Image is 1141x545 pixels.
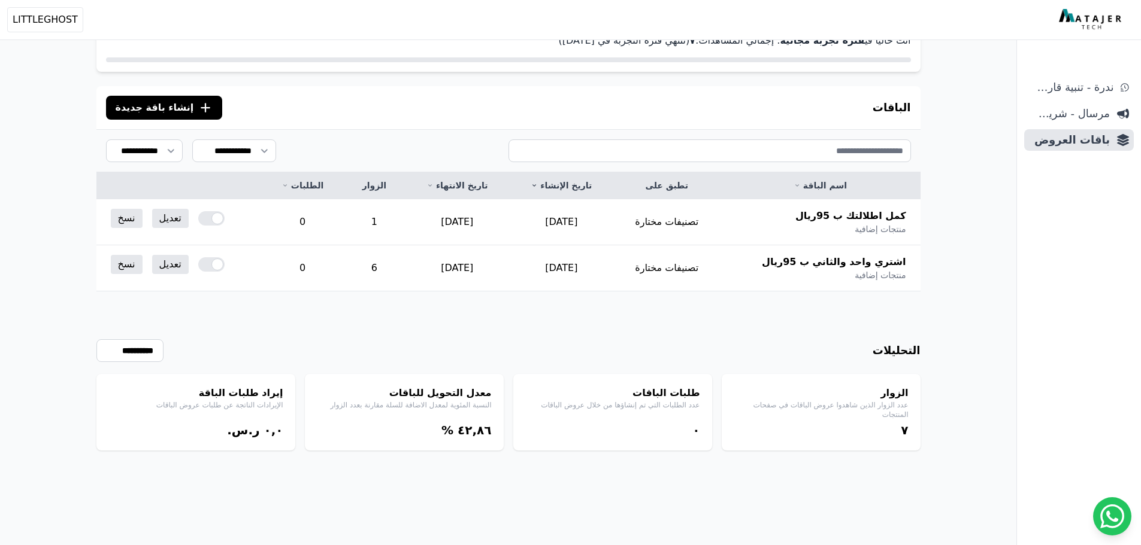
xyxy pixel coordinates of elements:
[525,400,700,410] p: عدد الطلبات التي تم إنشاؤها من خلال عروض الباقات
[405,245,510,291] td: [DATE]
[152,255,189,274] a: تعديل
[1029,79,1113,96] span: ندرة - تنبية قارب علي النفاذ
[405,199,510,245] td: [DATE]
[855,223,906,235] span: منتجات إضافية
[1059,9,1124,31] img: MatajerTech Logo
[509,245,613,291] td: [DATE]
[344,172,405,199] th: الزوار
[344,245,405,291] td: 6
[525,422,700,439] div: ۰
[108,400,283,410] p: الإيرادات الناتجة عن طلبات عروض الباقات
[152,209,189,228] a: تعديل
[111,209,143,228] a: نسخ
[873,342,921,359] h3: التحليلات
[734,422,909,439] div: ٧
[525,386,700,400] h4: طلبات الباقات
[1029,105,1110,122] span: مرسال - شريط دعاية
[613,199,720,245] td: تصنيفات مختارة
[261,245,343,291] td: 0
[523,179,599,191] a: تاريخ الإنشاء
[108,386,283,400] h4: إيراد طلبات الباقة
[613,172,720,199] th: تطبق على
[106,34,911,48] p: أنت حاليا في . إجمالي المشاهدات: (تنتهي فترة التجربة في [DATE])
[873,99,911,116] h3: الباقات
[613,245,720,291] td: تصنيفات مختارة
[106,96,223,120] button: إنشاء باقة جديدة
[509,199,613,245] td: [DATE]
[276,179,329,191] a: الطلبات
[317,400,492,410] p: النسبة المئوية لمعدل الاضافة للسلة مقارنة بعدد الزوار
[111,255,143,274] a: نسخ
[734,386,909,400] h4: الزوار
[227,423,259,437] span: ر.س.
[458,423,491,437] bdi: ٤٢,٨٦
[734,179,906,191] a: اسم الباقة
[780,35,864,46] strong: فترة تجربة مجانية
[762,255,906,269] span: اشتري واحد والثاني ب 95ريال
[795,209,906,223] span: كمل اطلالتك ب 95ريال
[344,199,405,245] td: 1
[7,7,83,32] button: LITTLEGHOST
[317,386,492,400] h4: معدل التحويل للباقات
[419,179,495,191] a: تاريخ الانتهاء
[734,400,909,419] p: عدد الزوار الذين شاهدوا عروض الباقات في صفحات المنتجات
[261,199,343,245] td: 0
[264,423,283,437] bdi: ۰,۰
[689,35,695,46] strong: ٧
[13,13,78,27] span: LITTLEGHOST
[855,269,906,281] span: منتجات إضافية
[1029,132,1110,148] span: باقات العروض
[116,101,194,115] span: إنشاء باقة جديدة
[441,423,453,437] span: %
